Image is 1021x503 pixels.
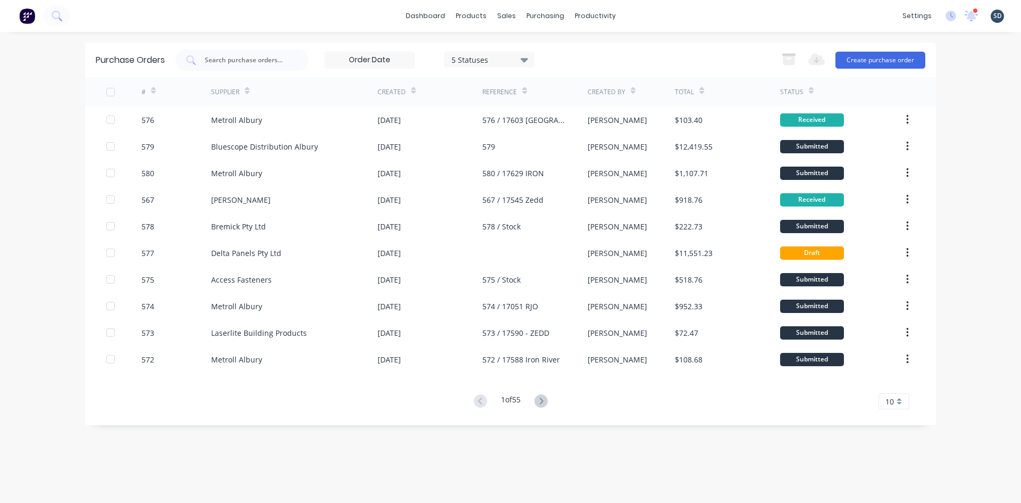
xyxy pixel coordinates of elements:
[400,8,450,24] a: dashboard
[96,54,165,67] div: Purchase Orders
[378,168,401,179] div: [DATE]
[501,394,521,409] div: 1 of 55
[675,87,694,97] div: Total
[588,87,625,97] div: Created By
[482,221,521,232] div: 578 / Stock
[780,87,804,97] div: Status
[378,301,401,312] div: [DATE]
[675,274,702,285] div: $518.76
[482,141,495,152] div: 579
[141,248,154,259] div: 577
[378,141,401,152] div: [DATE]
[675,114,702,126] div: $103.40
[588,221,647,232] div: [PERSON_NAME]
[885,396,894,407] span: 10
[378,114,401,126] div: [DATE]
[211,301,262,312] div: Metroll Albury
[588,301,647,312] div: [PERSON_NAME]
[211,168,262,179] div: Metroll Albury
[521,8,570,24] div: purchasing
[897,8,937,24] div: settings
[141,301,154,312] div: 574
[780,167,844,180] div: Submitted
[780,220,844,233] div: Submitted
[211,87,239,97] div: Supplier
[482,87,517,97] div: Reference
[482,327,549,339] div: 573 / 17590 - ZEDD
[378,327,401,339] div: [DATE]
[141,327,154,339] div: 573
[780,246,844,260] div: Draft
[675,221,702,232] div: $222.73
[588,194,647,205] div: [PERSON_NAME]
[492,8,521,24] div: sales
[588,168,647,179] div: [PERSON_NAME]
[588,141,647,152] div: [PERSON_NAME]
[780,300,844,313] div: Submitted
[141,114,154,126] div: 576
[780,193,844,207] div: Received
[588,354,647,365] div: [PERSON_NAME]
[211,141,318,152] div: Bluescope Distribution Albury
[780,353,844,366] div: Submitted
[482,354,560,365] div: 572 / 17588 Iron River
[325,52,414,68] input: Order Date
[588,114,647,126] div: [PERSON_NAME]
[675,141,713,152] div: $12,419.55
[211,221,266,232] div: Bremick Pty Ltd
[675,248,713,259] div: $11,551.23
[378,274,401,285] div: [DATE]
[482,274,521,285] div: 575 / Stock
[141,274,154,285] div: 575
[211,248,281,259] div: Delta Panels Pty Ltd
[378,87,406,97] div: Created
[780,273,844,286] div: Submitted
[211,194,271,205] div: [PERSON_NAME]
[141,168,154,179] div: 580
[588,274,647,285] div: [PERSON_NAME]
[675,194,702,205] div: $918.76
[588,248,647,259] div: [PERSON_NAME]
[378,248,401,259] div: [DATE]
[780,326,844,340] div: Submitted
[993,11,1002,21] span: SD
[211,327,307,339] div: Laserlite Building Products
[675,301,702,312] div: $952.33
[675,168,708,179] div: $1,107.71
[141,221,154,232] div: 578
[19,8,35,24] img: Factory
[482,301,538,312] div: 574 / 17051 RJO
[835,52,925,69] button: Create purchase order
[141,141,154,152] div: 579
[211,274,272,285] div: Access Fasteners
[211,114,262,126] div: Metroll Albury
[141,87,146,97] div: #
[141,194,154,205] div: 567
[482,168,544,179] div: 580 / 17629 IRON
[450,8,492,24] div: products
[780,113,844,127] div: Received
[204,55,292,65] input: Search purchase orders...
[211,354,262,365] div: Metroll Albury
[675,354,702,365] div: $108.68
[378,221,401,232] div: [DATE]
[378,194,401,205] div: [DATE]
[588,327,647,339] div: [PERSON_NAME]
[675,327,698,339] div: $72.47
[378,354,401,365] div: [DATE]
[780,140,844,153] div: Submitted
[141,354,154,365] div: 572
[451,54,528,65] div: 5 Statuses
[482,114,566,126] div: 576 / 17603 [GEOGRAPHIC_DATA]
[570,8,621,24] div: productivity
[482,194,543,205] div: 567 / 17545 Zedd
